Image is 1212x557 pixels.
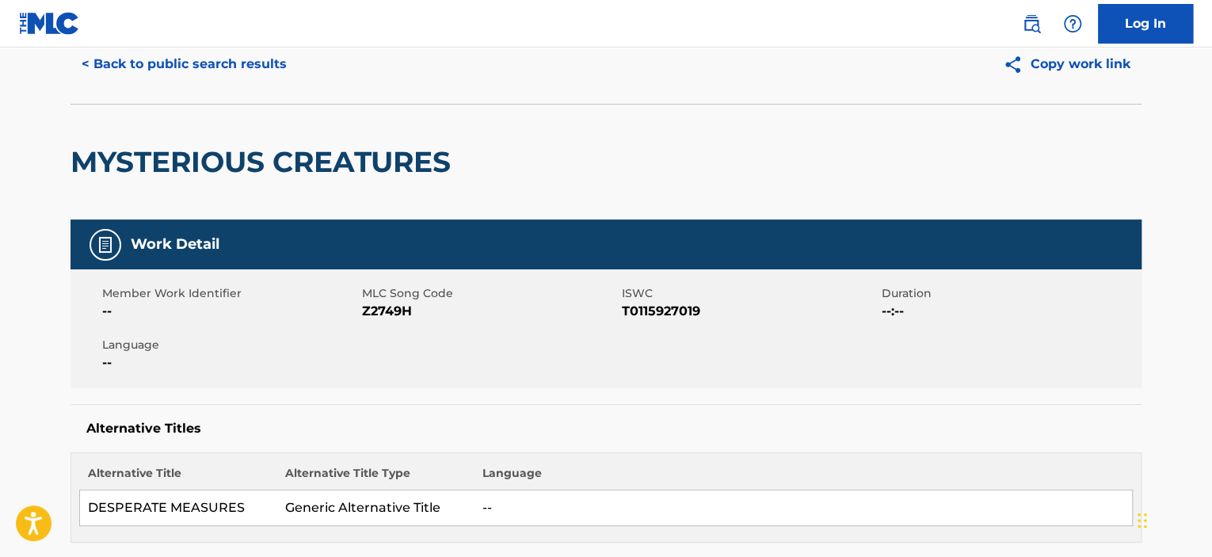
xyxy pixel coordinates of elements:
[277,465,475,490] th: Alternative Title Type
[882,302,1138,321] span: --:--
[102,302,358,321] span: --
[86,421,1126,437] h5: Alternative Titles
[622,285,878,302] span: ISWC
[80,490,277,526] td: DESPERATE MEASURES
[102,337,358,353] span: Language
[1063,14,1082,33] img: help
[1138,497,1147,544] div: Drag
[992,44,1141,84] button: Copy work link
[475,465,1133,490] th: Language
[102,353,358,372] span: --
[362,285,618,302] span: MLC Song Code
[19,12,80,35] img: MLC Logo
[475,490,1133,526] td: --
[1057,8,1088,40] div: Help
[131,235,219,254] h5: Work Detail
[71,144,459,180] h2: MYSTERIOUS CREATURES
[362,302,618,321] span: Z2749H
[1133,481,1212,557] iframe: Chat Widget
[622,302,878,321] span: T0115927019
[882,285,1138,302] span: Duration
[1022,14,1041,33] img: search
[1016,8,1047,40] a: Public Search
[277,490,475,526] td: Generic Alternative Title
[102,285,358,302] span: Member Work Identifier
[1098,4,1193,44] a: Log In
[71,44,298,84] button: < Back to public search results
[80,465,277,490] th: Alternative Title
[96,235,115,254] img: Work Detail
[1003,55,1031,74] img: Copy work link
